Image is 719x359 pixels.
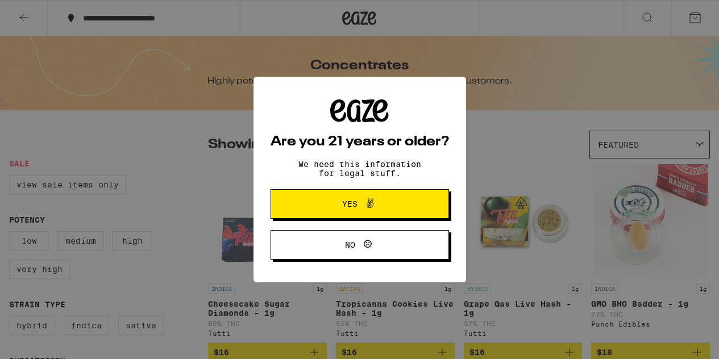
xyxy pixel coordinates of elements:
[271,230,449,260] button: No
[289,160,431,178] p: We need this information for legal stuff.
[271,189,449,219] button: Yes
[271,135,449,149] h2: Are you 21 years or older?
[342,200,358,208] span: Yes
[345,241,355,249] span: No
